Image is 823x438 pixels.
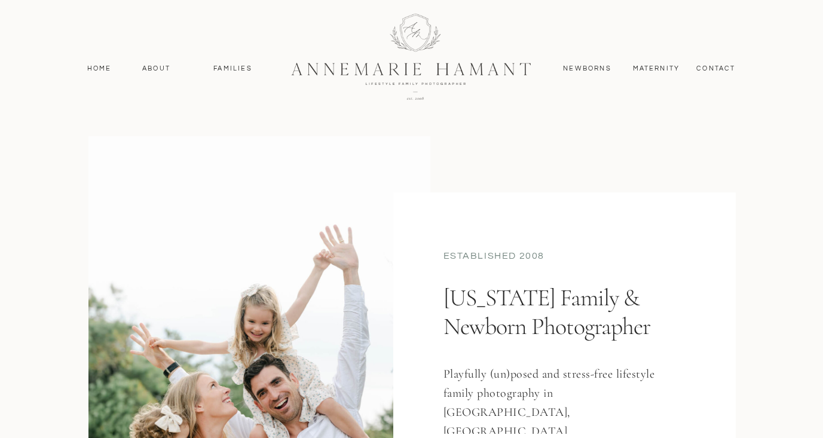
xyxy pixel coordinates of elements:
[139,63,174,74] a: About
[559,63,616,74] a: Newborns
[82,63,117,74] a: Home
[690,63,742,74] a: contact
[443,365,669,434] h3: Playfully (un)posed and stress-free lifestyle family photography in [GEOGRAPHIC_DATA], [GEOGRAPHI...
[633,63,679,74] a: MAternity
[443,249,686,265] div: established 2008
[443,283,680,387] h1: [US_STATE] Family & Newborn Photographer
[206,63,260,74] a: Families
